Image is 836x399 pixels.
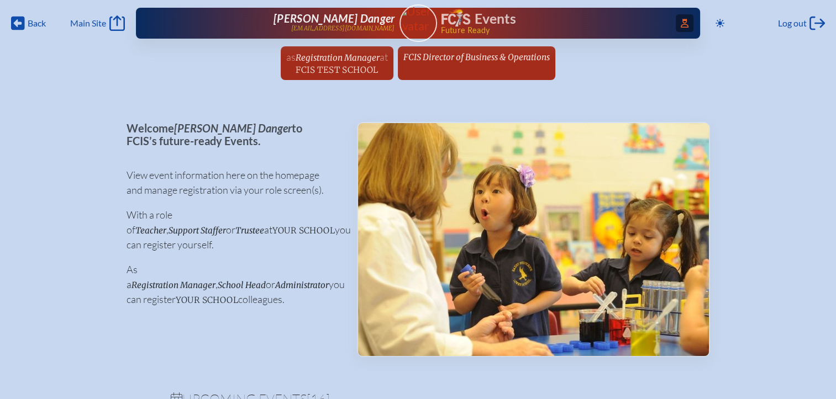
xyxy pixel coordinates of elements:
[70,18,106,29] span: Main Site
[395,4,441,33] img: User Avatar
[441,9,665,34] div: FCIS Events — Future ready
[132,280,215,290] span: Registration Manager
[28,18,46,29] span: Back
[274,12,395,25] span: [PERSON_NAME] Danger
[272,225,335,236] span: your school
[169,225,226,236] span: Support Staffer
[296,65,378,75] span: FCIS Test School
[176,295,238,305] span: your school
[127,208,339,252] p: With a role of , or at you can register yourself.
[440,26,665,34] span: Future Ready
[296,52,380,63] span: Registration Manager
[127,122,339,147] p: Welcome to FCIS’s future-ready Events.
[291,25,395,32] p: [EMAIL_ADDRESS][DOMAIN_NAME]
[399,46,554,67] a: FCIS Director of Business & Operations
[135,225,166,236] span: Teacher
[286,51,296,63] span: as
[358,123,709,356] img: Events
[399,4,437,42] a: User Avatar
[380,51,388,63] span: at
[218,280,266,290] span: School Head
[127,262,339,307] p: As a , or you can register colleagues.
[282,46,392,80] a: asRegistration ManageratFCIS Test School
[403,52,550,62] span: FCIS Director of Business & Operations
[174,121,292,135] span: [PERSON_NAME] Danger
[70,15,124,31] a: Main Site
[235,225,264,236] span: Trustee
[275,280,329,290] span: Administrator
[171,12,395,34] a: [PERSON_NAME] Danger[EMAIL_ADDRESS][DOMAIN_NAME]
[778,18,807,29] span: Log out
[127,168,339,198] p: View event information here on the homepage and manage registration via your role screen(s).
